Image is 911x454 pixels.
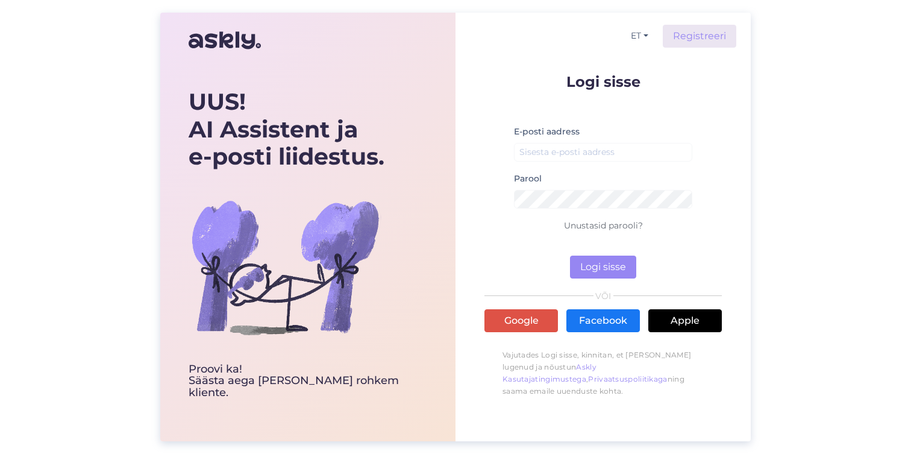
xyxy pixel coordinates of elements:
a: Apple [648,309,722,332]
a: Google [484,309,558,332]
input: Sisesta e-posti aadress [514,143,692,162]
button: Logi sisse [570,256,636,279]
img: bg-askly [189,171,381,364]
label: Parool [514,172,542,185]
span: VÕI [593,292,613,300]
a: Unustasid parooli? [564,220,643,231]
div: Proovi ka! Säästa aega [PERSON_NAME] rohkem kliente. [189,364,427,399]
button: ET [626,27,653,45]
img: Askly [189,26,261,55]
label: E-posti aadress [514,125,580,138]
a: Privaatsuspoliitikaga [588,374,667,383]
p: Vajutades Logi sisse, kinnitan, et [PERSON_NAME] lugenud ja nõustun , ning saama emaile uuenduste... [484,343,722,403]
a: Facebook [566,309,640,332]
a: Askly Kasutajatingimustega [502,362,596,383]
a: Registreeri [663,25,736,48]
p: Logi sisse [484,74,722,89]
div: UUS! AI Assistent ja e-posti liidestus. [189,88,427,171]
